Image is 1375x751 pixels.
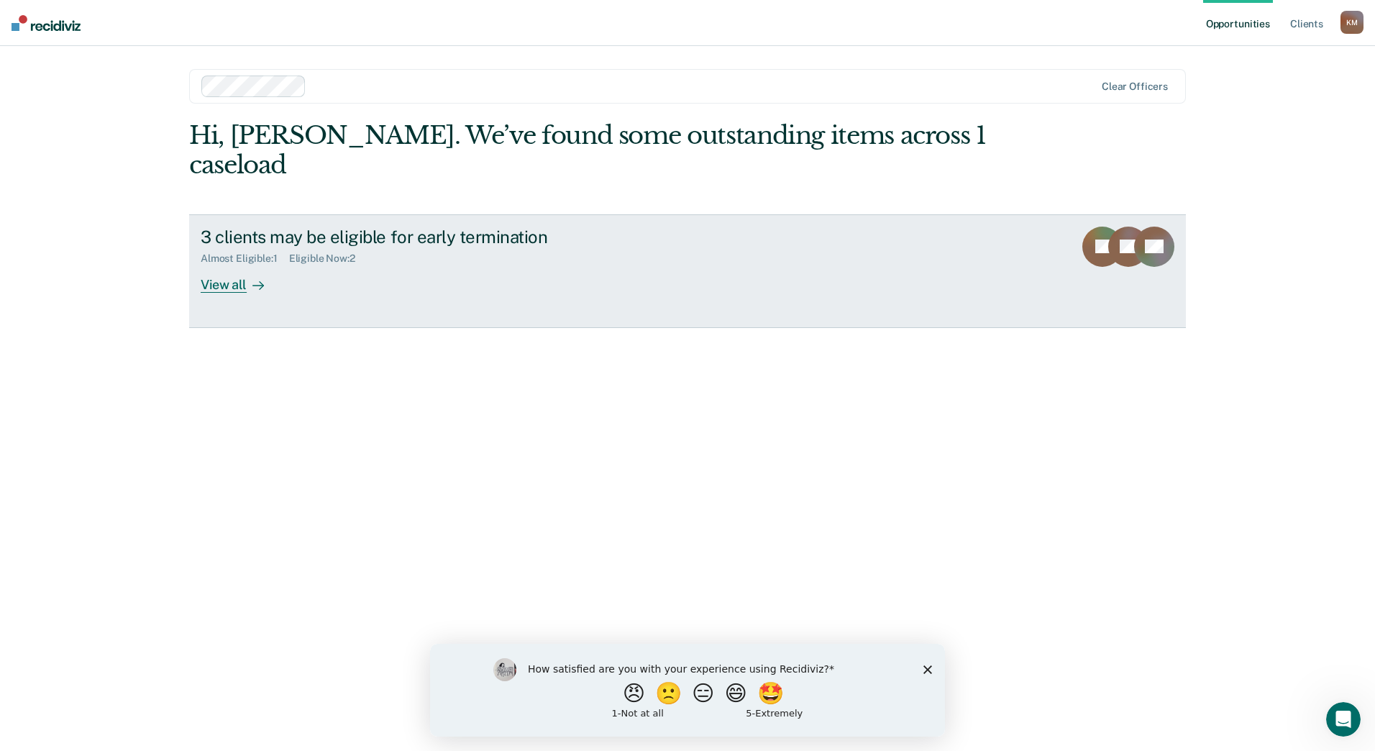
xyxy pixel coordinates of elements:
iframe: Intercom live chat [1326,702,1361,737]
div: K M [1340,11,1363,34]
div: View all [201,265,281,293]
button: KM [1340,11,1363,34]
div: Almost Eligible : 1 [201,252,289,265]
div: Hi, [PERSON_NAME]. We’ve found some outstanding items across 1 caseload [189,121,987,180]
img: Recidiviz [12,15,81,31]
div: Clear officers [1102,81,1168,93]
div: 3 clients may be eligible for early termination [201,227,705,247]
a: 3 clients may be eligible for early terminationAlmost Eligible:1Eligible Now:2View all [189,214,1186,328]
div: Eligible Now : 2 [289,252,367,265]
iframe: Survey by Kim from Recidiviz [430,644,945,737]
